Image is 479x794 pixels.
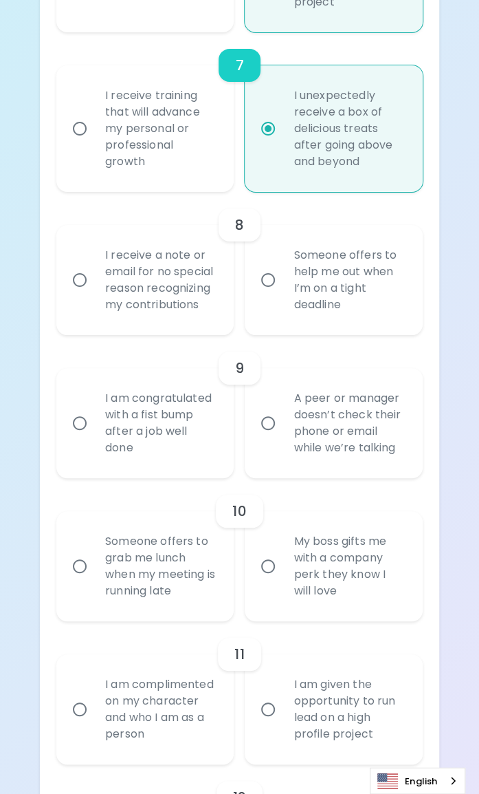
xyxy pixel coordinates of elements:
[370,768,465,793] a: English
[282,230,414,330] div: Someone offers to help me out when I’m on a tight deadline
[282,517,414,616] div: My boss gifts me with a company perk they know I will love
[56,621,423,764] div: choice-group-check
[235,54,243,76] h6: 7
[94,517,226,616] div: Someone offers to grab me lunch when my meeting is running late
[282,374,414,473] div: A peer or manager doesn’t check their phone or email while we’re talking
[234,643,244,665] h6: 11
[370,767,465,794] div: Language
[370,767,465,794] aside: Language selected: English
[235,357,244,379] h6: 9
[56,32,423,192] div: choice-group-check
[56,478,423,621] div: choice-group-check
[235,214,244,236] h6: 8
[94,660,226,759] div: I am complimented on my character and who I am as a person
[232,500,246,522] h6: 10
[56,335,423,478] div: choice-group-check
[94,71,226,186] div: I receive training that will advance my personal or professional growth
[282,660,414,759] div: I am given the opportunity to run lead on a high profile project
[56,192,423,335] div: choice-group-check
[282,71,414,186] div: I unexpectedly receive a box of delicious treats after going above and beyond
[94,230,226,330] div: I receive a note or email for no special reason recognizing my contributions
[94,374,226,473] div: I am congratulated with a fist bump after a job well done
